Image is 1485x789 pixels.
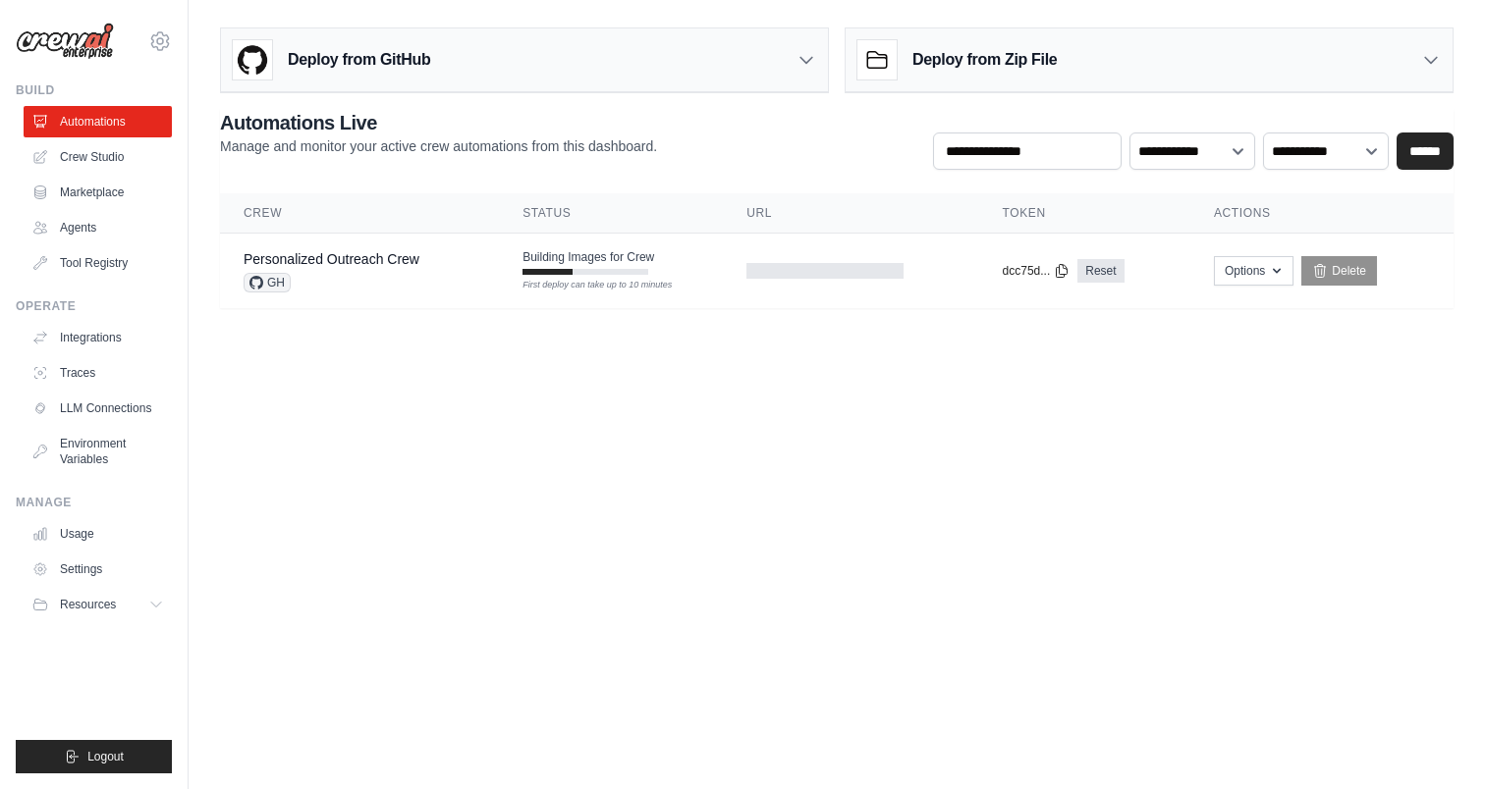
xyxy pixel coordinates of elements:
p: Manage and monitor your active crew automations from this dashboard. [220,136,657,156]
div: Build [16,82,172,98]
button: Resources [24,589,172,620]
a: Environment Variables [24,428,172,475]
th: Crew [220,193,499,234]
div: First deploy can take up to 10 minutes [522,279,648,292]
th: URL [723,193,978,234]
a: Integrations [24,322,172,353]
a: Agents [24,212,172,243]
span: GH [244,273,291,292]
a: Usage [24,518,172,550]
th: Status [499,193,723,234]
span: Resources [60,597,116,612]
span: Logout [87,749,124,764]
div: Operate [16,298,172,314]
button: Logout [16,740,172,773]
a: Personalized Outreach Crew [244,251,419,267]
a: LLM Connections [24,393,172,424]
th: Token [979,193,1190,234]
a: Settings [24,553,172,585]
a: Delete [1301,256,1377,286]
img: Logo [16,23,114,60]
a: Tool Registry [24,247,172,279]
div: Manage [16,495,172,510]
th: Actions [1190,193,1454,234]
span: Building Images for Crew [522,249,654,265]
a: Reset [1077,259,1124,283]
a: Automations [24,106,172,137]
a: Crew Studio [24,141,172,173]
button: Options [1214,256,1293,286]
h2: Automations Live [220,109,657,136]
h3: Deploy from GitHub [288,48,430,72]
button: dcc75d... [1003,263,1071,279]
a: Traces [24,357,172,389]
img: GitHub Logo [233,40,272,79]
a: Marketplace [24,177,172,208]
h3: Deploy from Zip File [912,48,1057,72]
